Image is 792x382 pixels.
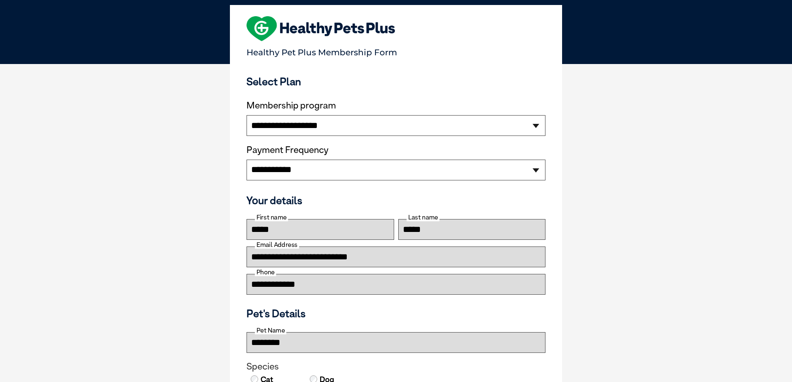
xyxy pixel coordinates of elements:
[247,361,545,372] legend: Species
[255,269,276,276] label: Phone
[247,100,545,111] label: Membership program
[247,75,545,88] h3: Select Plan
[255,214,288,221] label: First name
[255,241,299,249] label: Email Address
[243,307,549,320] h3: Pet's Details
[407,214,439,221] label: Last name
[247,16,395,41] img: heart-shape-hpp-logo-large.png
[247,44,545,57] p: Healthy Pet Plus Membership Form
[247,145,328,155] label: Payment Frequency
[247,194,545,207] h3: Your details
